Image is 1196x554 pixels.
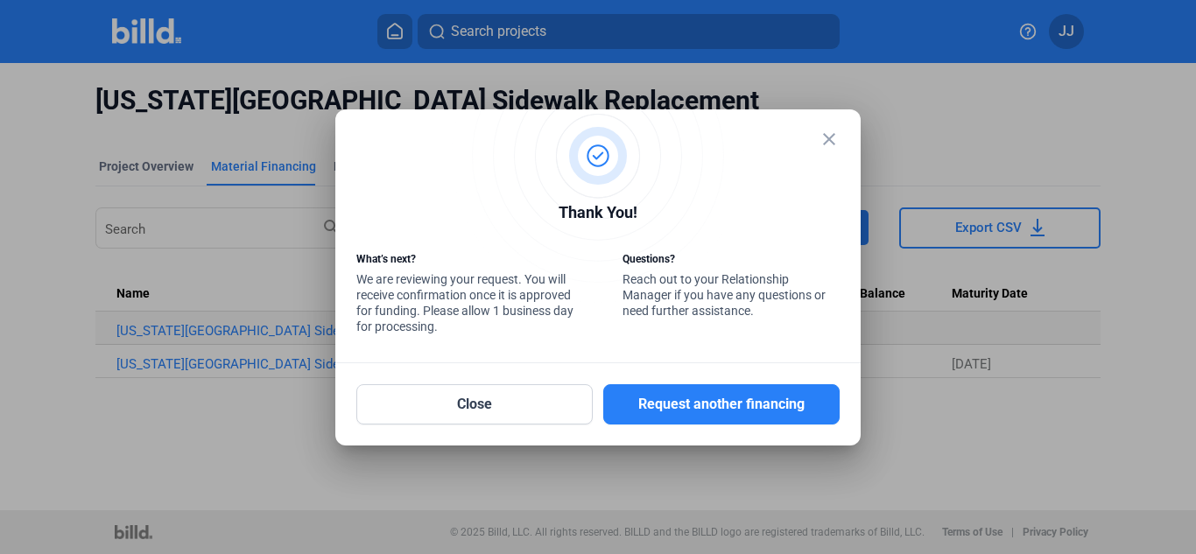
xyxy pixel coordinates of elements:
button: Request another financing [603,384,840,424]
div: Reach out to your Relationship Manager if you have any questions or need further assistance. [623,251,840,323]
div: What’s next? [356,251,573,271]
button: Close [356,384,593,424]
div: We are reviewing your request. You will receive confirmation once it is approved for funding. Ple... [356,251,573,339]
mat-icon: close [819,129,840,150]
div: Thank You! [356,200,840,229]
div: Questions? [623,251,840,271]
